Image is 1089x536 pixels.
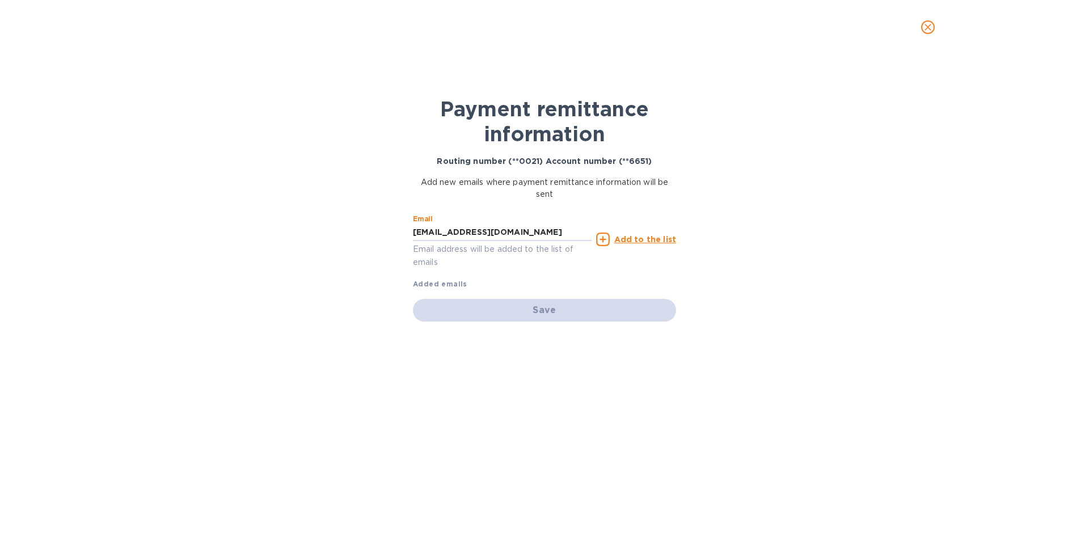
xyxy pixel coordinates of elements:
[413,216,433,223] label: Email
[437,157,652,166] b: Routing number (**0021) Account number (**6651)
[413,243,592,269] p: Email address will be added to the list of emails
[614,235,676,244] u: Add to the list
[413,280,467,288] b: Added emails
[440,96,649,146] b: Payment remittance information
[914,14,942,41] button: close
[413,224,592,241] input: Enter email
[413,176,676,200] p: Add new emails where payment remittance information will be sent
